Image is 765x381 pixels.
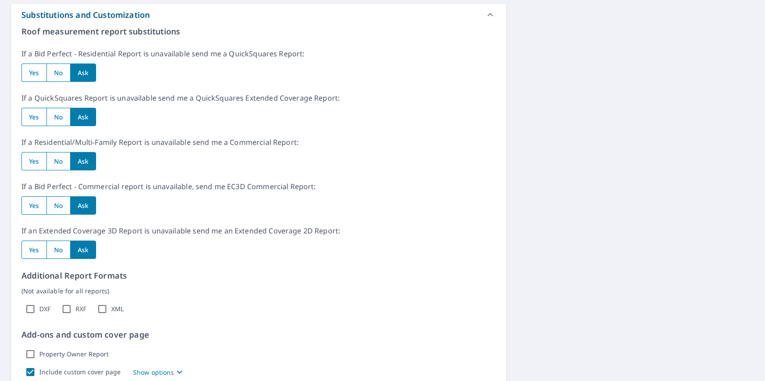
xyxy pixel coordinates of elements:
p: If a Residential/Multi-Family Report is unavailable send me a Commercial Report: [21,137,496,148]
p: Add-ons and custom cover page [21,329,496,341]
label: Include custom cover page [39,368,121,376]
p: Additional Report Formats [21,270,496,282]
p: If a Bid Perfect - Residential Report is unavailable send me a QuickSquares Report: [21,48,496,59]
button: Show options [133,367,185,377]
p: If an Extended Coverage 3D Report is unavailable send me an Extended Coverage 2D Report: [21,225,496,236]
p: (Not available for all reports) [21,286,496,296]
div: Substitutions and Customization [11,4,506,25]
div: Substitutions and Customization [21,9,150,21]
label: DXF [39,305,50,313]
p: If a QuickSquares Report is unavailable send me a QuickSquares Extended Coverage Report: [21,93,496,103]
label: RXF [76,305,86,313]
p: Roof measurement report substitutions [21,25,496,38]
p: Show options [133,368,174,377]
label: Property Owner Report [39,350,109,358]
p: If a Bid Perfect - Commercial report is unavailable, send me EC3D Commercial Report: [21,181,496,192]
label: XML [111,305,124,313]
